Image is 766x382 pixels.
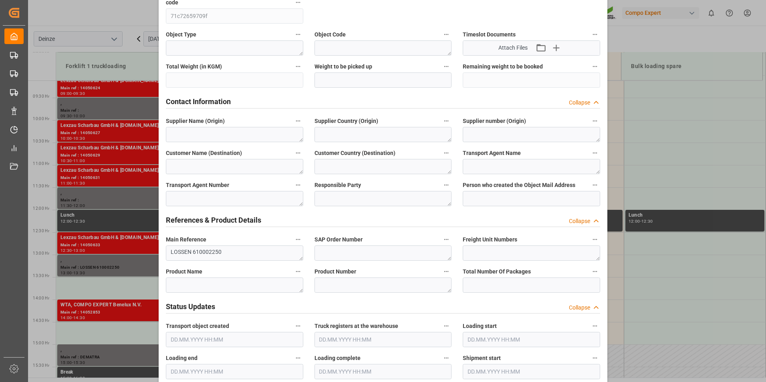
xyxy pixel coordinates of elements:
span: Customer Country (Destination) [314,149,395,157]
span: Freight Unit Numbers [463,235,517,244]
button: Transport Agent Number [293,180,303,190]
button: Loading end [293,353,303,363]
input: DD.MM.YYYY HH:MM [166,364,303,379]
button: Responsible Party [441,180,452,190]
button: Shipment start [590,353,600,363]
span: Supplier number (Origin) [463,117,526,125]
button: Loading start [590,321,600,331]
input: DD.MM.YYYY HH:MM [166,332,303,347]
textarea: LOSSEN 610002250 [166,245,303,261]
button: Supplier Country (Origin) [441,116,452,126]
span: Main Reference [166,235,206,244]
span: Loading start [463,322,497,330]
div: Collapse [569,217,590,225]
span: Transport Agent Name [463,149,521,157]
button: Product Name [293,266,303,277]
span: Responsible Party [314,181,361,189]
input: DD.MM.YYYY HH:MM [463,332,600,347]
span: Remaining weight to be booked [463,62,543,71]
button: Object Type [293,29,303,40]
span: Attach Files [498,44,528,52]
h2: Contact Information [166,96,231,107]
span: Loading end [166,354,198,362]
span: Total Weight (in KGM) [166,62,222,71]
span: Transport object created [166,322,229,330]
button: Truck registers at the warehouse [441,321,452,331]
button: SAP Order Number [441,234,452,245]
button: Remaining weight to be booked [590,61,600,72]
span: Object Code [314,30,346,39]
span: SAP Order Number [314,235,363,244]
span: Supplier Name (Origin) [166,117,225,125]
button: Transport object created [293,321,303,331]
button: Product Number [441,266,452,277]
button: Main Reference [293,234,303,245]
button: Object Code [441,29,452,40]
button: Customer Country (Destination) [441,148,452,158]
button: Transport Agent Name [590,148,600,158]
button: Freight Unit Numbers [590,234,600,245]
div: Collapse [569,304,590,312]
input: DD.MM.YYYY HH:MM [314,332,452,347]
button: Customer Name (Destination) [293,148,303,158]
button: Supplier number (Origin) [590,116,600,126]
span: Transport Agent Number [166,181,229,189]
button: Total Number Of Packages [590,266,600,277]
input: DD.MM.YYYY HH:MM [314,364,452,379]
span: Product Name [166,267,202,276]
span: Person who created the Object Mail Address [463,181,575,189]
span: Timeslot Documents [463,30,516,39]
button: Timeslot Documents [590,29,600,40]
span: Truck registers at the warehouse [314,322,398,330]
h2: Status Updates [166,301,215,312]
span: Total Number Of Packages [463,267,531,276]
span: Customer Name (Destination) [166,149,242,157]
span: Weight to be picked up [314,62,372,71]
span: Product Number [314,267,356,276]
button: Total Weight (in KGM) [293,61,303,72]
div: Collapse [569,99,590,107]
span: Object Type [166,30,196,39]
span: Shipment start [463,354,501,362]
span: Supplier Country (Origin) [314,117,378,125]
input: DD.MM.YYYY HH:MM [463,364,600,379]
button: Loading complete [441,353,452,363]
button: Supplier Name (Origin) [293,116,303,126]
button: Person who created the Object Mail Address [590,180,600,190]
button: Weight to be picked up [441,61,452,72]
span: Loading complete [314,354,361,362]
h2: References & Product Details [166,215,261,225]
